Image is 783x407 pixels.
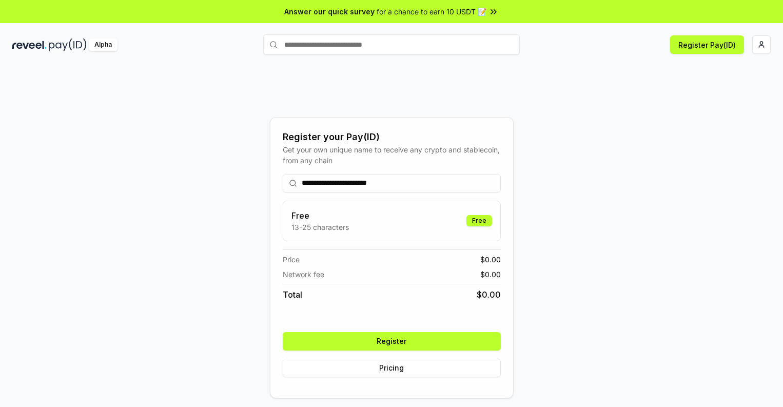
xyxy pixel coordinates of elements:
[291,209,349,222] h3: Free
[89,38,118,51] div: Alpha
[480,269,501,280] span: $ 0.00
[283,144,501,166] div: Get your own unique name to receive any crypto and stablecoin, from any chain
[466,215,492,226] div: Free
[377,6,486,17] span: for a chance to earn 10 USDT 📝
[480,254,501,265] span: $ 0.00
[291,222,349,232] p: 13-25 characters
[283,130,501,144] div: Register your Pay(ID)
[49,38,87,51] img: pay_id
[283,288,302,301] span: Total
[283,269,324,280] span: Network fee
[283,332,501,351] button: Register
[477,288,501,301] span: $ 0.00
[284,6,375,17] span: Answer our quick survey
[12,38,47,51] img: reveel_dark
[670,35,744,54] button: Register Pay(ID)
[283,359,501,377] button: Pricing
[283,254,300,265] span: Price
